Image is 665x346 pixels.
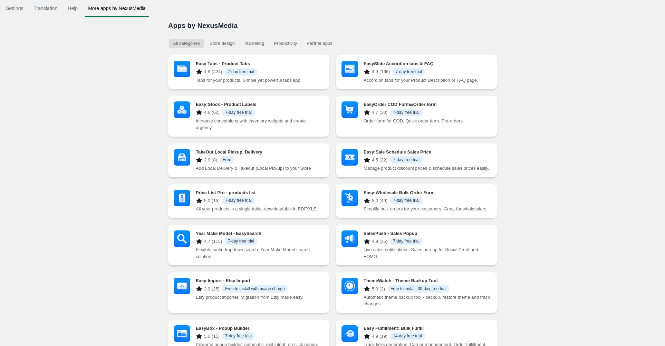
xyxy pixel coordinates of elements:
[302,39,336,48] span: Partner apps
[85,2,149,14] a: More apps by NexusMedia
[379,157,387,163] span: (22)
[174,230,190,247] img: CLjM7sqc_v0CEAE=_96x96.png
[379,198,387,204] span: (49)
[336,184,497,218] a: Easy:Wholesale Bulk Order Form 5.0 (49) 7-day free trial Simplify bulk orders for your customers....
[204,157,210,163] span: 2.9
[212,110,220,115] span: (60)
[204,198,210,204] span: 5.0
[196,118,324,131] p: Increase conversions with inventory widgets and create urgency.
[372,286,378,292] span: 5.0
[341,325,358,342] img: CKnV34Gc_v0CEAE=_96x96.png
[212,69,222,75] span: (424)
[169,39,204,48] span: All categories
[196,230,324,236] h3: Year Make Model ‑ EasySearch
[168,144,329,177] a: TakeOut Local Pickup, Delivery 2.9 (8) Free Add Local Delivery & Takeout (Local Pickup) to your S...
[30,2,61,14] a: Translation
[174,190,190,206] img: COjYrNKa_v0CEAE=_96x96.png
[364,278,491,284] h3: ThemeWatch ‑ Theme Backup Tool
[379,334,387,339] span: (19)
[390,197,422,204] span: 7-day free trial
[174,325,190,342] img: COHit5Od_v0CEAE=_96x96.png
[341,61,358,77] img: CLnIx7KK_v0CEAE=_96x96.png
[336,272,497,313] a: ThemeWatch ‑ Theme Backup Tool 5.0 (3) Free to install. 30-day free trial Automatic theme backup ...
[372,239,378,244] span: 4.9
[222,333,254,340] span: 7-day free trial
[341,278,358,294] img: CM_0_eiHloIDEAE=_96x96.png
[174,278,190,294] img: CIWNqqmc_v0CEAE=_96x96.png
[336,96,497,137] a: EasyOrder COD Form&Order form 4.7 (30) 7-day free trial Order form for COD. Quick order form. Pre...
[222,197,254,204] span: 7-day free trial
[341,190,358,206] img: CIDXtKub_v0CEAE=_96x96.png
[379,286,385,292] span: (3)
[364,61,491,67] h3: EasySlide Accordion tabs & FAQ
[364,206,491,212] p: Simplify bulk orders for your customers. Great for wholesalers.
[240,39,268,48] span: Marketing
[196,246,324,260] p: Flexible multi-dropdown search. Year Make Model search solution.
[204,239,210,244] span: 4.7
[196,165,324,172] p: Add Local Delivery & Takeout (Local Pickup) to your Store
[168,225,329,266] a: Year Make Model ‑ EasySearch 4.7 (115) 7-day free trial Flexible multi-dropdown search. Year Make...
[364,294,491,307] p: Automatic theme backup tool - backup, restore theme and track changes.
[364,101,491,107] h3: EasyOrder COD Form&Order form
[364,149,491,155] h3: Easy:Sale Schedule Sales Price
[364,325,491,331] h3: Easy Fulfillment: Bulk Fulfill
[341,149,358,166] img: CP7s4IKK_v0CEAE=_96x96.png
[196,149,324,155] h3: TakeOut Local Pickup, Delivery
[364,77,491,84] p: Accordion tabs for your Product Description or FAQ page.
[218,22,238,29] b: Media
[336,55,497,89] a: EasySlide Accordion tabs & FAQ 4.9 (166) 7-day free trial Accordion tabs for your Product Descrip...
[212,334,220,339] span: (15)
[212,239,222,244] span: (115)
[196,101,324,107] h3: Easy:Stock ‑ Product Labels
[390,238,422,245] span: 7-day free trial
[212,157,217,163] span: (8)
[390,109,422,116] span: 7-day free trial
[379,239,387,244] span: (35)
[196,294,324,301] p: Etsy product importer. Migration from Etsy made easy.
[390,156,422,164] span: 7-day free trial
[168,22,497,30] h1: Apps by Nexus
[220,156,234,164] span: Free
[196,278,324,284] h3: Easy:Import ‑ Etsy Import
[379,69,390,75] span: (166)
[204,334,210,339] span: 5.0
[64,2,81,14] a: Help
[372,334,378,339] span: 4.9
[364,190,491,196] h3: Easy:Wholesale Bulk Order Form
[336,144,497,177] a: Easy:Sale Schedule Sales Price 4.5 (22) 7-day free trial Manage product discount prices & schedul...
[204,69,210,75] span: 4.9
[168,184,329,218] a: Price List Pro ‑ products list 5.0 (15) 7-day free trial All your products in a single table, dow...
[196,61,324,67] h3: Easy Tabs ‑ Product Tabs
[168,272,329,313] a: Easy:Import ‑ Etsy Import 3.9 (25) Free to install with usage charge Etsy product importer. Migra...
[341,101,358,118] img: CP7n9YSd_v0CEAE=_96x96.png
[341,230,358,247] img: CNWhuOCb_v0CEAE=_96x96.png
[364,246,491,260] p: Live sales notifications. Sales pop-up for Social Proof and FOMO.
[225,68,257,76] span: 7-day free trial
[372,157,378,163] span: 4.5
[225,238,257,245] span: 7-day free trial
[205,39,239,48] span: Store design
[364,230,491,236] h3: SalesPush ‑ Sales Popup
[168,96,329,137] a: Easy:Stock ‑ Product Labels 4.6 (60) 7-day free trial Increase conversions with inventory widgets...
[196,190,324,196] h3: Price List Pro ‑ products list
[212,286,220,292] span: (25)
[372,198,378,204] span: 5.0
[196,325,324,331] h3: EasyBox ‑ Popup Builder
[204,286,210,292] span: 3.9
[379,110,387,115] span: (30)
[364,165,491,172] p: Manage product discount prices & schedule sales prices easily.
[174,61,190,77] img: CLSI1LSd_v0CEAE=_96x96.png
[270,39,301,48] span: Productivity
[390,333,424,340] span: 14-day free trial
[168,55,329,89] a: Easy Tabs ‑ Product Tabs 4.9 (424) 7-day free trial Tabs for your products. Simple yet powerful t...
[393,68,425,76] span: 7-day free trial
[364,118,491,125] p: Order form for COD. Quick order form. Pre-orders.
[372,110,378,115] span: 4.7
[196,206,324,212] p: All your products in a single table, downloadable in PDF/XLS.
[222,285,288,293] span: Free to install with usage charge
[212,198,220,204] span: (15)
[222,109,254,116] span: 7-day free trial
[174,149,190,166] img: CPzPsaea_v0CEAE=_96x96.png
[372,69,378,75] span: 4.9
[196,77,324,84] p: Tabs for your products. Simple yet powerful tabs app.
